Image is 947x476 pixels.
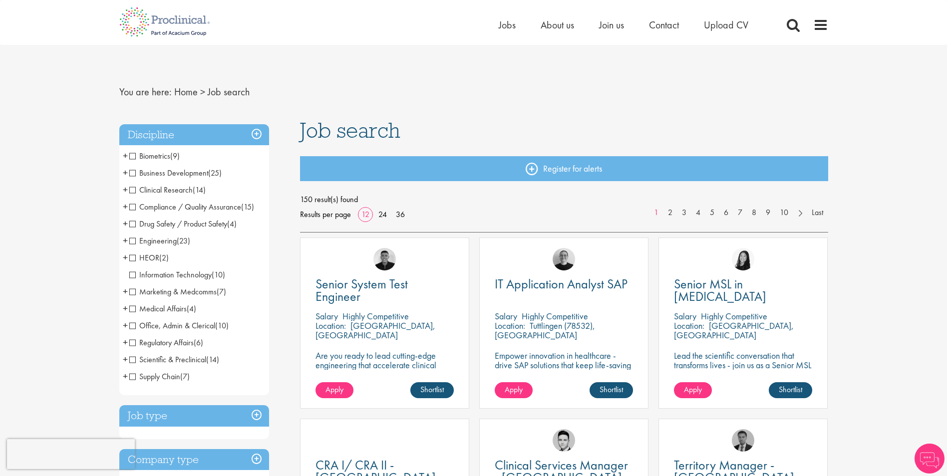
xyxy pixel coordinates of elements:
a: 7 [733,207,747,219]
p: Highly Competitive [342,310,409,322]
span: (2) [159,252,169,263]
p: [GEOGRAPHIC_DATA], [GEOGRAPHIC_DATA] [674,320,794,341]
span: Biometrics [129,151,170,161]
a: 6 [719,207,733,219]
span: + [123,148,128,163]
p: Are you ready to lead cutting-edge engineering that accelerate clinical breakthroughs in biotech? [316,351,454,379]
span: + [123,199,128,214]
span: Engineering [129,236,177,246]
span: IT Application Analyst SAP [495,275,628,292]
span: + [123,369,128,384]
a: Last [807,207,828,219]
p: Highly Competitive [701,310,767,322]
p: Empower innovation in healthcare - drive SAP solutions that keep life-saving technology running s... [495,351,633,379]
span: Compliance / Quality Assurance [129,202,254,212]
span: (4) [227,219,237,229]
span: (6) [194,337,203,348]
span: Biometrics [129,151,180,161]
a: 12 [358,209,373,220]
a: About us [541,18,574,31]
h3: Discipline [119,124,269,146]
a: 10 [775,207,793,219]
span: Business Development [129,168,208,178]
span: Information Technology [129,269,212,280]
span: Drug Safety / Product Safety [129,219,227,229]
span: 150 result(s) found [300,192,828,207]
span: Office, Admin & Clerical [129,320,229,331]
span: + [123,216,128,231]
span: Apply [505,384,523,395]
span: (14) [193,185,206,195]
span: Marketing & Medcomms [129,286,226,297]
span: Job search [208,85,250,98]
span: Clinical Research [129,185,193,195]
span: Regulatory Affairs [129,337,194,348]
span: (7) [180,371,190,382]
span: + [123,182,128,197]
span: (14) [206,354,219,365]
img: Carl Gbolade [732,429,754,452]
img: Emma Pretorious [553,248,575,270]
span: Marketing & Medcomms [129,286,217,297]
span: Apply [325,384,343,395]
h3: Job type [119,405,269,427]
span: Senior System Test Engineer [316,275,408,305]
span: + [123,301,128,316]
a: Senior System Test Engineer [316,278,454,303]
span: > [200,85,205,98]
iframe: reCAPTCHA [7,439,135,469]
a: Jobs [499,18,516,31]
a: 24 [375,209,390,220]
img: Chatbot [915,444,945,474]
span: Location: [674,320,704,331]
span: Supply Chain [129,371,190,382]
span: Regulatory Affairs [129,337,203,348]
span: (25) [208,168,222,178]
span: Engineering [129,236,190,246]
span: Clinical Research [129,185,206,195]
a: Shortlist [590,382,633,398]
span: Drug Safety / Product Safety [129,219,237,229]
img: Connor Lynes [553,429,575,452]
a: Register for alerts [300,156,828,181]
span: + [123,335,128,350]
div: Company type [119,449,269,471]
span: (15) [241,202,254,212]
span: Scientific & Preclinical [129,354,206,365]
a: Contact [649,18,679,31]
span: (7) [217,286,226,297]
a: 3 [677,207,691,219]
span: Business Development [129,168,222,178]
span: Salary [674,310,696,322]
img: Numhom Sudsok [732,248,754,270]
a: Christian Andersen [373,248,396,270]
a: Apply [495,382,533,398]
a: 36 [392,209,408,220]
a: 8 [747,207,761,219]
span: + [123,233,128,248]
a: 2 [663,207,677,219]
span: (9) [170,151,180,161]
a: Join us [599,18,624,31]
span: Upload CV [704,18,748,31]
p: Lead the scientific conversation that transforms lives - join us as a Senior MSL in [MEDICAL_DATA]. [674,351,812,379]
span: Salary [316,310,338,322]
span: (4) [187,303,196,314]
a: 4 [691,207,705,219]
span: (10) [215,320,229,331]
span: Information Technology [129,269,225,280]
a: 9 [761,207,775,219]
a: Apply [674,382,712,398]
span: + [123,165,128,180]
span: Apply [684,384,702,395]
span: Senior MSL in [MEDICAL_DATA] [674,275,766,305]
a: 1 [649,207,663,219]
